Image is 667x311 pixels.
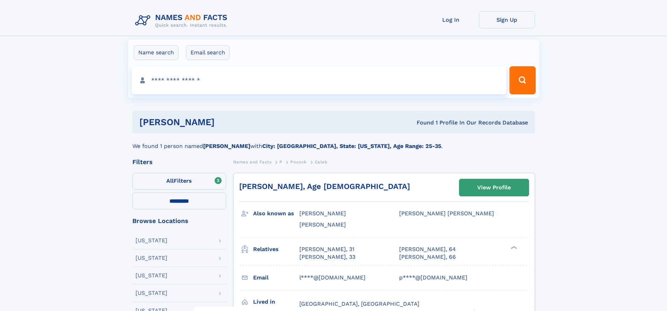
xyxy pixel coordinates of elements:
a: P [279,157,283,166]
h3: Relatives [253,243,299,255]
div: [US_STATE] [136,290,167,296]
div: ❯ [509,245,517,250]
a: Log In [423,11,479,28]
div: [US_STATE] [136,238,167,243]
span: Caleb [315,160,328,164]
div: We found 1 person named with . [132,134,535,150]
span: [PERSON_NAME] [299,210,346,217]
a: Sign Up [479,11,535,28]
label: Filters [132,173,226,190]
div: Found 1 Profile In Our Records Database [315,119,528,127]
label: Email search [186,45,230,60]
div: [US_STATE] [136,255,167,261]
h3: Also known as [253,208,299,219]
div: Filters [132,159,226,165]
label: Name search [134,45,179,60]
div: View Profile [477,180,511,196]
a: Pocock [290,157,307,166]
span: Pocock [290,160,307,164]
span: P [279,160,283,164]
div: [US_STATE] [136,273,167,278]
span: All [166,177,174,184]
a: View Profile [459,179,529,196]
b: [PERSON_NAME] [203,143,250,149]
a: [PERSON_NAME], 31 [299,245,354,253]
div: Browse Locations [132,218,226,224]
a: [PERSON_NAME], Age [DEMOGRAPHIC_DATA] [239,182,410,191]
h1: [PERSON_NAME] [139,118,316,127]
span: [GEOGRAPHIC_DATA], [GEOGRAPHIC_DATA] [299,300,419,307]
h3: Email [253,272,299,284]
h3: Lived in [253,296,299,308]
button: Search Button [509,66,535,94]
b: City: [GEOGRAPHIC_DATA], State: [US_STATE], Age Range: 25-35 [262,143,441,149]
a: [PERSON_NAME], 33 [299,253,355,261]
a: Names and Facts [233,157,272,166]
a: [PERSON_NAME], 66 [399,253,456,261]
input: search input [132,66,507,94]
a: [PERSON_NAME], 64 [399,245,456,253]
img: Logo Names and Facts [132,11,233,30]
span: [PERSON_NAME] [PERSON_NAME] [399,210,494,217]
span: [PERSON_NAME] [299,221,346,228]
